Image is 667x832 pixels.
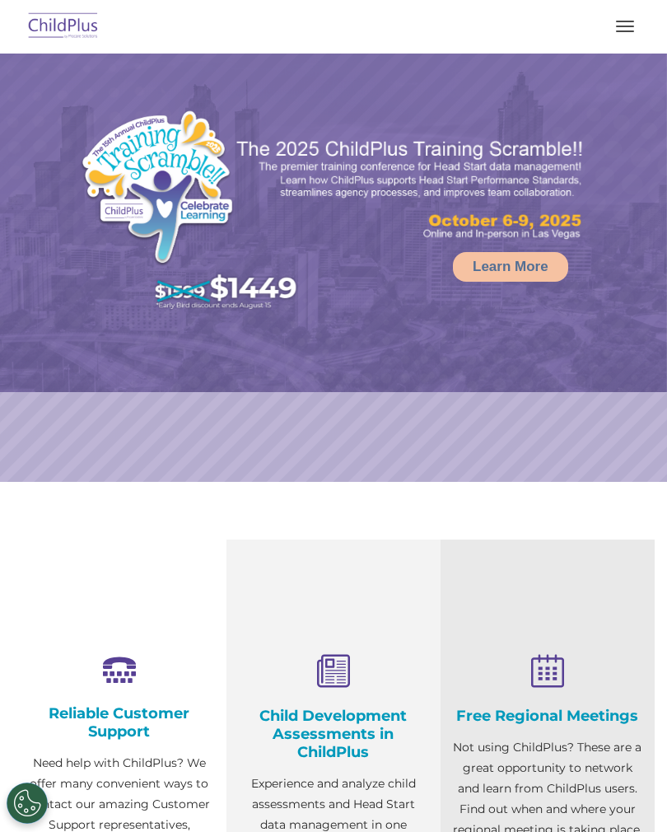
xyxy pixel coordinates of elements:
button: Cookies Settings [7,783,48,824]
h4: Free Regional Meetings [453,707,642,725]
h4: Reliable Customer Support [25,704,214,741]
img: ChildPlus by Procare Solutions [25,7,102,46]
a: Learn More [453,252,568,282]
h4: Child Development Assessments in ChildPlus [239,707,428,761]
